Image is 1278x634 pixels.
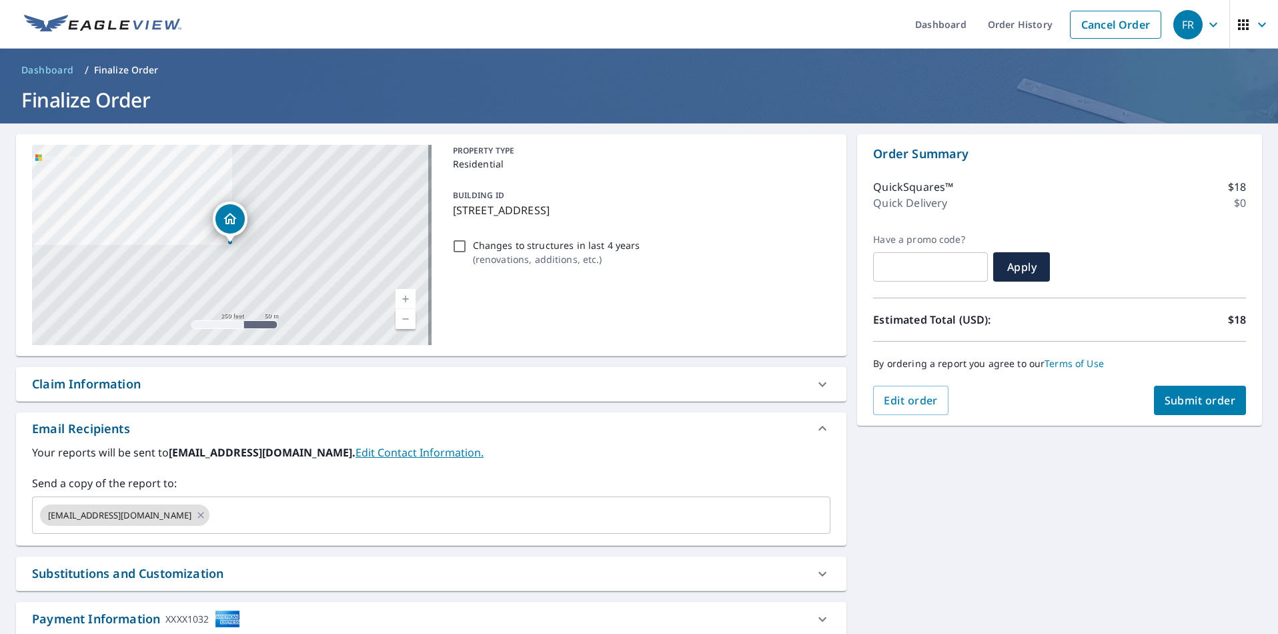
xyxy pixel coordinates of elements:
span: Apply [1004,260,1039,274]
span: Edit order [884,393,938,408]
div: Email Recipients [16,412,846,444]
label: Your reports will be sent to [32,444,830,460]
div: XXXX1032 [165,610,209,628]
li: / [85,62,89,78]
span: Submit order [1165,393,1236,408]
label: Have a promo code? [873,234,988,246]
span: [EMAIL_ADDRESS][DOMAIN_NAME] [40,509,199,522]
p: BUILDING ID [453,190,504,201]
button: Submit order [1154,386,1247,415]
button: Apply [993,252,1050,282]
label: Send a copy of the report to: [32,475,830,491]
div: [EMAIL_ADDRESS][DOMAIN_NAME] [40,505,209,526]
a: Current Level 17, Zoom Out [396,309,416,329]
p: [STREET_ADDRESS] [453,202,826,218]
div: Substitutions and Customization [16,557,846,591]
img: cardImage [215,610,240,628]
p: QuickSquares™ [873,179,953,195]
p: Finalize Order [94,63,159,77]
div: Dropped pin, building 1, Residential property, 15296 N 102nd St Scottsdale, AZ 85255 [213,202,247,243]
p: $0 [1234,195,1246,211]
nav: breadcrumb [16,59,1262,81]
a: Dashboard [16,59,79,81]
div: Claim Information [32,375,141,393]
b: [EMAIL_ADDRESS][DOMAIN_NAME]. [169,445,356,460]
a: Terms of Use [1045,357,1104,370]
button: Edit order [873,386,948,415]
h1: Finalize Order [16,86,1262,113]
div: FR [1173,10,1203,39]
div: Substitutions and Customization [32,565,223,583]
p: $18 [1228,312,1246,328]
div: Payment Information [32,610,240,628]
a: Current Level 17, Zoom In [396,289,416,309]
span: Dashboard [21,63,74,77]
p: Order Summary [873,145,1246,163]
p: Estimated Total (USD): [873,312,1059,328]
p: By ordering a report you agree to our [873,358,1246,370]
p: Changes to structures in last 4 years [473,238,640,252]
div: Claim Information [16,367,846,401]
p: $18 [1228,179,1246,195]
p: Quick Delivery [873,195,947,211]
p: Residential [453,157,826,171]
a: EditContactInfo [356,445,484,460]
img: EV Logo [24,15,181,35]
p: PROPERTY TYPE [453,145,826,157]
a: Cancel Order [1070,11,1161,39]
div: Email Recipients [32,420,130,438]
p: ( renovations, additions, etc. ) [473,252,640,266]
